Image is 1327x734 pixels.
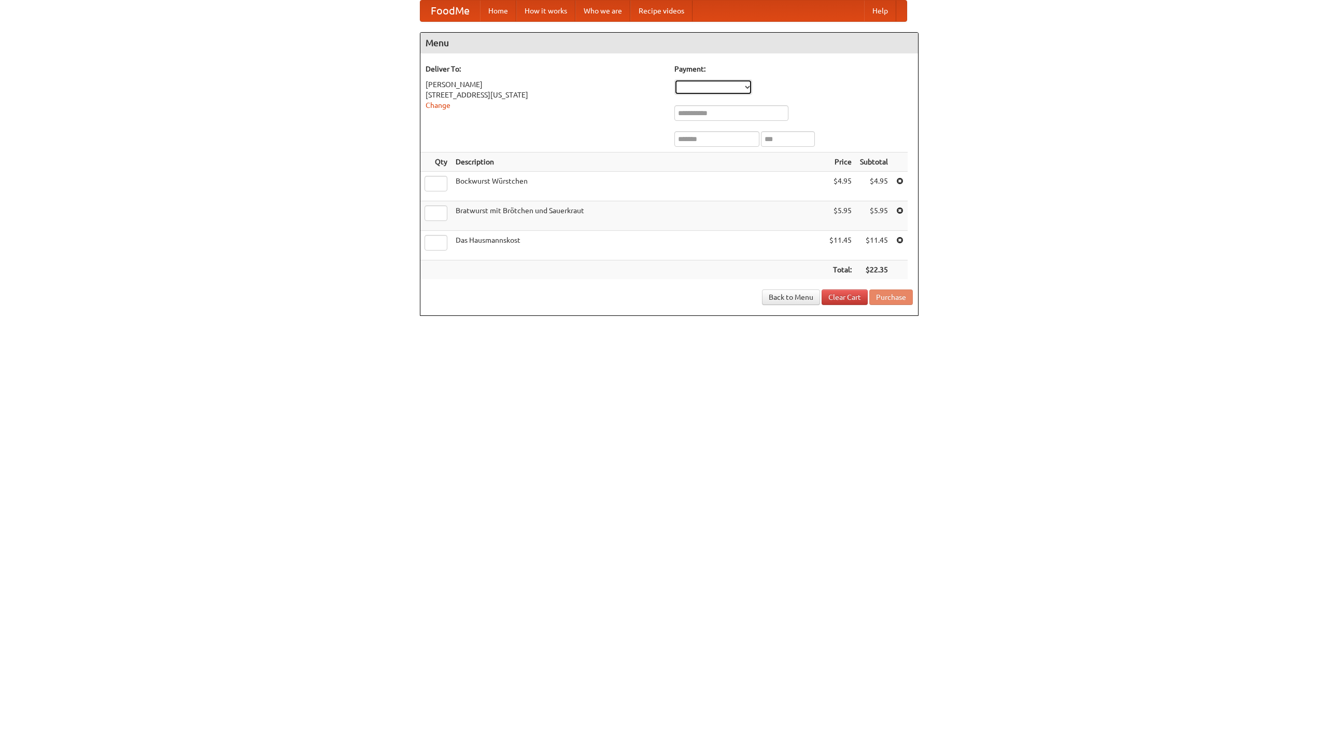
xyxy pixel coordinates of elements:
[825,201,856,231] td: $5.95
[451,201,825,231] td: Bratwurst mit Brötchen und Sauerkraut
[451,153,825,172] th: Description
[516,1,575,21] a: How it works
[825,172,856,201] td: $4.95
[420,33,918,53] h4: Menu
[480,1,516,21] a: Home
[825,231,856,260] td: $11.45
[856,201,892,231] td: $5.95
[762,289,820,305] a: Back to Menu
[575,1,630,21] a: Who we are
[426,64,664,74] h5: Deliver To:
[420,153,451,172] th: Qty
[869,289,913,305] button: Purchase
[856,172,892,201] td: $4.95
[856,231,892,260] td: $11.45
[630,1,693,21] a: Recipe videos
[864,1,896,21] a: Help
[822,289,868,305] a: Clear Cart
[426,79,664,90] div: [PERSON_NAME]
[825,153,856,172] th: Price
[426,90,664,100] div: [STREET_ADDRESS][US_STATE]
[825,260,856,280] th: Total:
[426,101,450,109] a: Change
[451,172,825,201] td: Bockwurst Würstchen
[451,231,825,260] td: Das Hausmannskost
[420,1,480,21] a: FoodMe
[856,260,892,280] th: $22.35
[674,64,913,74] h5: Payment:
[856,153,892,172] th: Subtotal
